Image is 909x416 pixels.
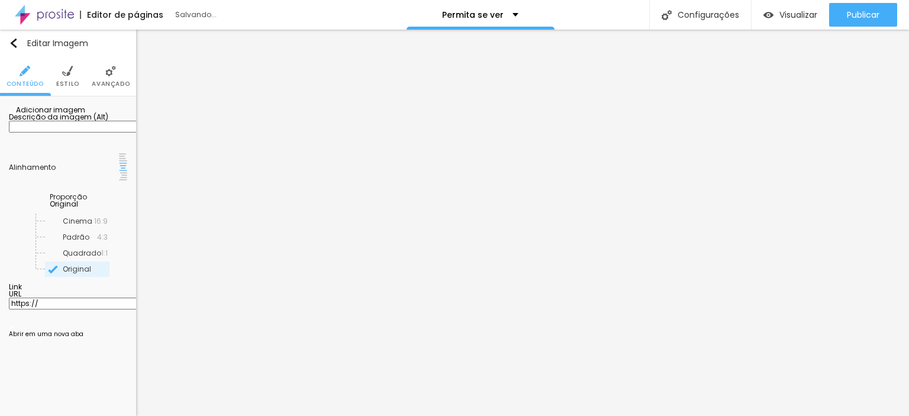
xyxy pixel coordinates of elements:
img: Icone [9,324,15,330]
div: Link [9,283,127,291]
div: Descrição da imagem (Alt) [9,114,127,121]
iframe: Editor [136,30,909,416]
span: Original [50,199,78,209]
img: paragraph-center-align.svg [119,163,127,171]
img: view-1.svg [763,10,773,20]
div: URL [9,291,127,298]
span: Visualizar [779,10,817,20]
img: Icone [48,265,58,275]
img: Icone [105,66,116,76]
span: 16:9 [94,218,108,225]
span: Original [63,264,91,274]
span: 1:1 [101,250,108,257]
img: Icone [20,66,30,76]
img: paragraph-left-align.svg [119,153,127,162]
span: Padrão [63,232,89,242]
div: Abrir em uma nova aba [9,331,127,337]
span: Conteúdo [7,81,44,87]
div: Editor de páginas [80,11,163,19]
span: Publicar [847,10,879,20]
button: Visualizar [752,3,829,27]
img: Icone [9,38,18,48]
p: Permita se ver [442,11,504,19]
span: Adicionar imagem [9,105,85,115]
img: Icone [662,10,672,20]
div: Salvando... [175,11,311,18]
img: Icone [9,105,16,112]
button: Publicar [829,3,897,27]
div: Alinhamento [9,164,119,171]
span: Estilo [56,81,79,87]
div: Proporção [50,194,87,201]
span: Quadrado [63,248,101,258]
img: Icone [62,66,73,76]
span: Avançado [92,81,130,87]
div: Editar Imagem [9,38,88,48]
span: Cinema [63,216,92,226]
span: 4:3 [97,234,108,241]
img: paragraph-right-align.svg [119,172,127,180]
